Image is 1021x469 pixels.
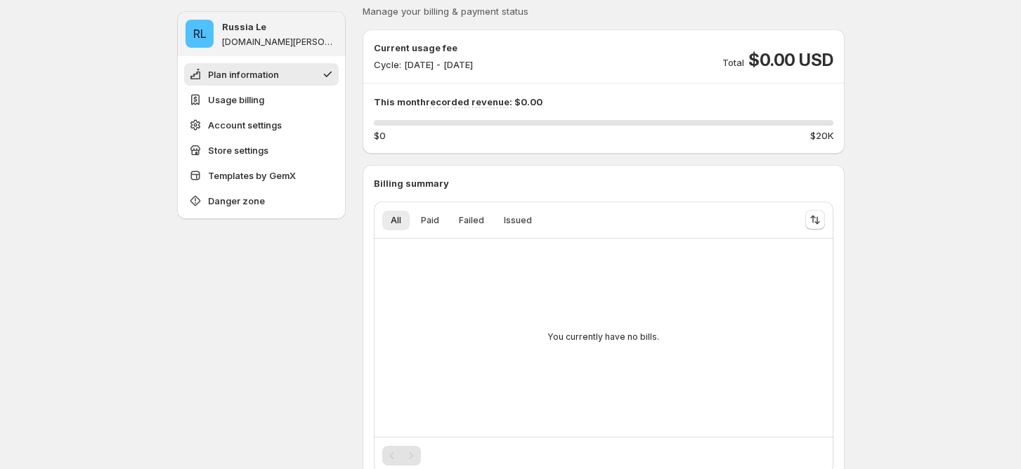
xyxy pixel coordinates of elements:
[184,190,339,212] button: Danger zone
[374,128,386,143] span: $0
[193,27,206,41] text: RL
[208,67,279,81] span: Plan information
[374,95,833,109] p: This month $0.00
[504,215,532,226] span: Issued
[810,128,833,143] span: $20K
[208,118,282,132] span: Account settings
[184,88,339,111] button: Usage billing
[722,55,744,70] p: Total
[748,49,833,72] span: $0.00 USD
[382,446,421,465] nav: Pagination
[459,215,484,226] span: Failed
[208,169,296,183] span: Templates by GemX
[374,41,473,55] p: Current usage fee
[222,20,266,34] p: Russia Le
[222,37,337,48] p: [DOMAIN_NAME][PERSON_NAME]
[426,96,512,108] span: recorded revenue:
[184,164,339,187] button: Templates by GemX
[184,114,339,136] button: Account settings
[374,176,833,190] p: Billing summary
[421,215,439,226] span: Paid
[363,6,528,17] span: Manage your billing & payment status
[184,63,339,86] button: Plan information
[374,58,473,72] p: Cycle: [DATE] - [DATE]
[184,139,339,161] button: Store settings
[208,194,265,208] span: Danger zone
[208,93,264,107] span: Usage billing
[805,210,825,230] button: Sort the results
[547,331,659,343] p: You currently have no bills.
[186,20,214,48] span: Russia Le
[208,143,268,157] span: Store settings
[391,215,401,226] span: All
